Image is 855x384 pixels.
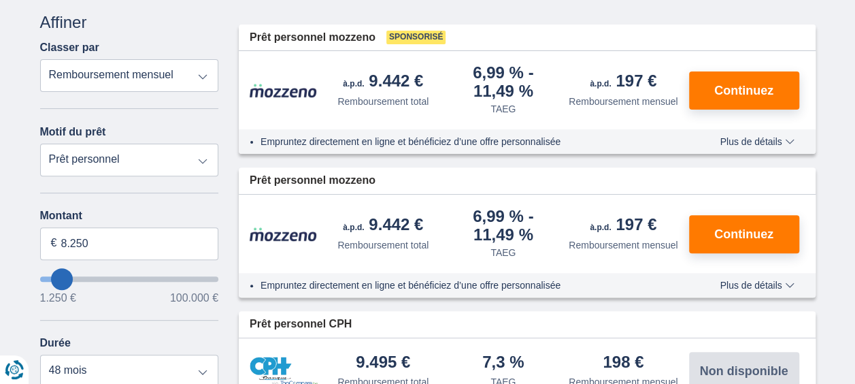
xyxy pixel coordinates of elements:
[250,227,318,242] img: pret personnel Mozzeno
[250,83,318,98] img: pret personnel Mozzeno
[250,173,375,189] span: Prêt personnel mozzeno
[40,42,99,54] label: Classer par
[261,135,680,148] li: Empruntez directement en ligne et bénéficiez d’une offre personnalisée
[40,293,76,304] span: 1.250 €
[449,65,558,99] div: 6,99 %
[569,95,677,108] div: Remboursement mensuel
[40,337,71,349] label: Durée
[714,228,773,240] span: Continuez
[343,217,423,236] div: 9.442 €
[709,280,804,291] button: Plus de détails
[482,354,524,372] div: 7,3 %
[490,102,516,116] div: TAEG
[709,136,804,147] button: Plus de détails
[40,210,219,222] label: Montant
[250,317,352,332] span: Prêt personnel CPH
[386,31,446,44] span: Sponsorisé
[590,73,656,92] div: 197 €
[490,246,516,259] div: TAEG
[603,354,643,372] div: 198 €
[720,281,794,290] span: Plus de détails
[449,208,558,243] div: 6,99 %
[337,95,429,108] div: Remboursement total
[569,238,677,252] div: Remboursement mensuel
[356,354,410,372] div: 9.495 €
[40,11,219,34] div: Affiner
[51,236,57,251] span: €
[40,276,219,282] input: wantToBorrow
[261,278,680,292] li: Empruntez directement en ligne et bénéficiez d’une offre personnalisée
[40,126,106,138] label: Motif du prêt
[590,217,656,236] div: 197 €
[689,215,799,253] button: Continuez
[714,84,773,97] span: Continuez
[720,137,794,146] span: Plus de détails
[170,293,218,304] span: 100.000 €
[250,30,375,46] span: Prêt personnel mozzeno
[337,238,429,252] div: Remboursement total
[689,71,799,110] button: Continuez
[700,365,788,377] span: Non disponible
[343,73,423,92] div: 9.442 €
